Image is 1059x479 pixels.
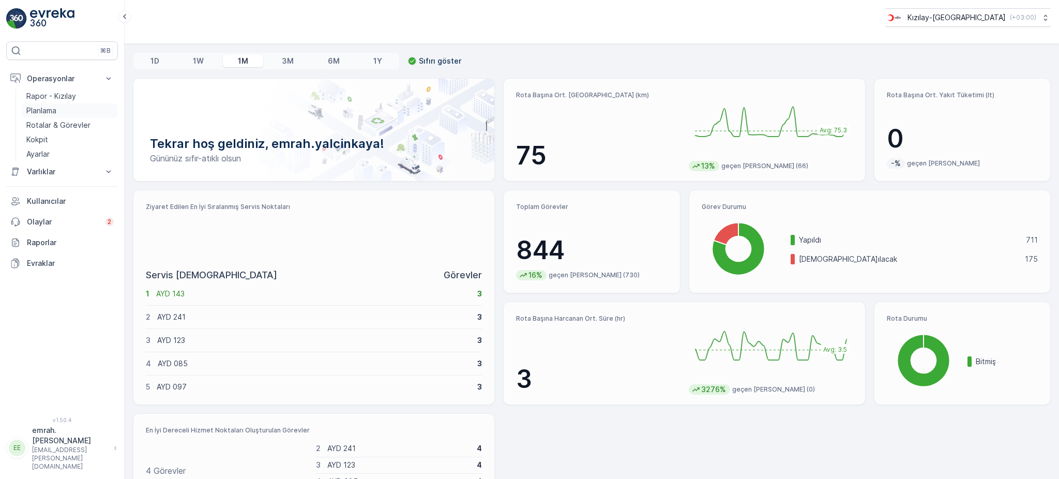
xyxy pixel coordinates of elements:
[549,271,640,279] p: geçen [PERSON_NAME] (730)
[146,465,186,477] p: 4 Görevler
[27,196,114,206] p: Kullanıcılar
[700,384,727,395] p: 3276%
[516,91,680,99] p: Rota Başına Ort. [GEOGRAPHIC_DATA] (km)
[27,167,97,177] p: Varlıklar
[150,56,159,66] p: 1D
[30,8,74,29] img: logo_light-DOdMpM7g.png
[22,103,118,118] a: Planlama
[373,56,382,66] p: 1Y
[516,140,680,171] p: 75
[907,159,980,168] p: geçen [PERSON_NAME]
[156,289,471,299] p: AYD 143
[22,118,118,132] a: Rotalar & Görevler
[26,120,90,130] p: Rotalar & Görevler
[238,56,248,66] p: 1M
[6,68,118,89] button: Operasyonlar
[885,12,903,23] img: k%C4%B1z%C4%B1lay_D5CCths.png
[27,237,114,248] p: Raporlar
[477,312,482,322] p: 3
[100,47,111,55] p: ⌘B
[146,268,277,282] p: Servis [DEMOGRAPHIC_DATA]
[6,253,118,274] a: Evraklar
[27,73,97,84] p: Operasyonlar
[193,56,204,66] p: 1W
[516,315,680,323] p: Rota Başına Harcanan Ort. Süre (hr)
[6,425,118,471] button: EEemrah.[PERSON_NAME][EMAIL_ADDRESS][PERSON_NAME][DOMAIN_NAME]
[316,443,321,454] p: 2
[477,289,482,299] p: 3
[327,460,470,470] p: AYD 123
[146,289,149,299] p: 1
[146,203,482,211] p: Ziyaret Edilen En İyi Sıralanmış Servis Noktaları
[516,203,667,211] p: Toplam Görevler
[327,443,470,454] p: AYD 241
[887,123,1038,154] p: 0
[477,460,482,470] p: 4
[6,212,118,232] a: Olaylar2
[32,446,109,471] p: [EMAIL_ADDRESS][PERSON_NAME][DOMAIN_NAME]
[6,161,118,182] button: Varlıklar
[146,358,151,369] p: 4
[328,56,340,66] p: 6M
[477,443,482,454] p: 4
[1025,254,1038,264] p: 175
[146,426,482,435] p: En İyi Dereceli Hizmet Noktaları Oluşturulan Görevler
[702,203,1038,211] p: Görev Durumu
[1026,235,1038,245] p: 711
[799,254,1018,264] p: [DEMOGRAPHIC_DATA]ılacak
[477,358,482,369] p: 3
[1010,13,1036,22] p: ( +03:00 )
[6,417,118,423] span: v 1.50.4
[108,218,112,226] p: 2
[146,382,150,392] p: 5
[890,158,902,169] p: -%
[157,382,471,392] p: AYD 097
[887,315,1038,323] p: Rota Durumu
[885,8,1051,27] button: Kızılay-[GEOGRAPHIC_DATA](+03:00)
[887,91,1038,99] p: Rota Başına Ort. Yakıt Tüketimi (lt)
[477,335,482,346] p: 3
[26,91,76,101] p: Rapor - Kızılay
[799,235,1019,245] p: Yapıldı
[700,161,716,171] p: 13%
[26,106,56,116] p: Planlama
[146,335,150,346] p: 3
[22,89,118,103] a: Rapor - Kızılay
[477,382,482,392] p: 3
[157,335,471,346] p: AYD 123
[22,147,118,161] a: Ayarlar
[444,268,482,282] p: Görevler
[907,12,1006,23] p: Kızılay-[GEOGRAPHIC_DATA]
[27,258,114,268] p: Evraklar
[150,152,478,164] p: Gününüz sıfır-atıklı olsun
[26,134,48,145] p: Kokpit
[22,132,118,147] a: Kokpit
[516,235,667,266] p: 844
[282,56,294,66] p: 3M
[9,440,25,456] div: EE
[721,162,808,170] p: geçen [PERSON_NAME] (66)
[146,312,150,322] p: 2
[150,136,478,152] p: Tekrar hoş geldiniz, emrah.yalcinkaya!
[732,385,815,394] p: geçen [PERSON_NAME] (0)
[27,217,99,227] p: Olaylar
[6,8,27,29] img: logo
[419,56,461,66] p: Sıfırı göster
[6,232,118,253] a: Raporlar
[6,191,118,212] a: Kullanıcılar
[527,270,543,280] p: 16%
[26,149,50,159] p: Ayarlar
[157,312,471,322] p: AYD 241
[158,358,471,369] p: AYD 085
[316,460,321,470] p: 3
[516,364,680,395] p: 3
[976,356,1038,367] p: Bitmiş
[32,425,109,446] p: emrah.[PERSON_NAME]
